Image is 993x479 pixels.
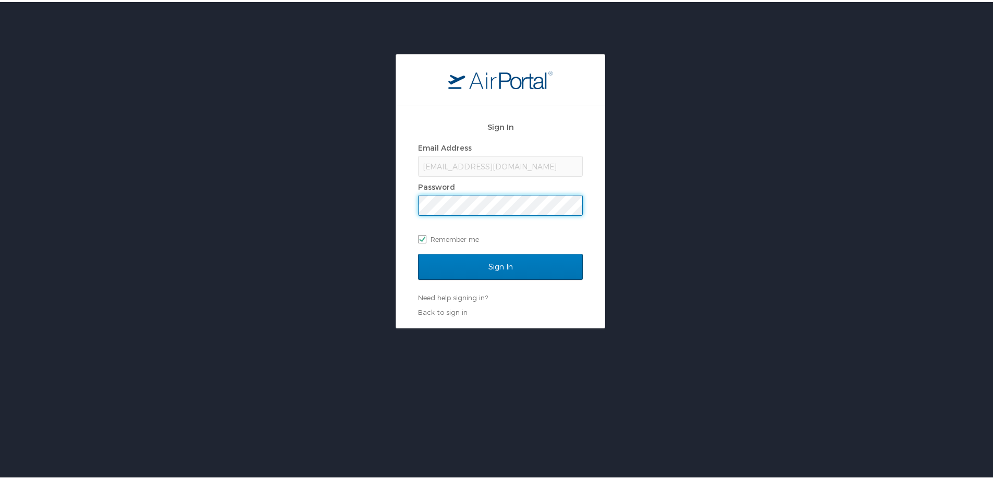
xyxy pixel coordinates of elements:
label: Email Address [418,141,472,150]
a: Back to sign in [418,306,468,314]
img: logo [448,68,553,87]
h2: Sign In [418,119,583,131]
label: Remember me [418,229,583,245]
label: Password [418,180,455,189]
input: Sign In [418,252,583,278]
a: Need help signing in? [418,291,488,300]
